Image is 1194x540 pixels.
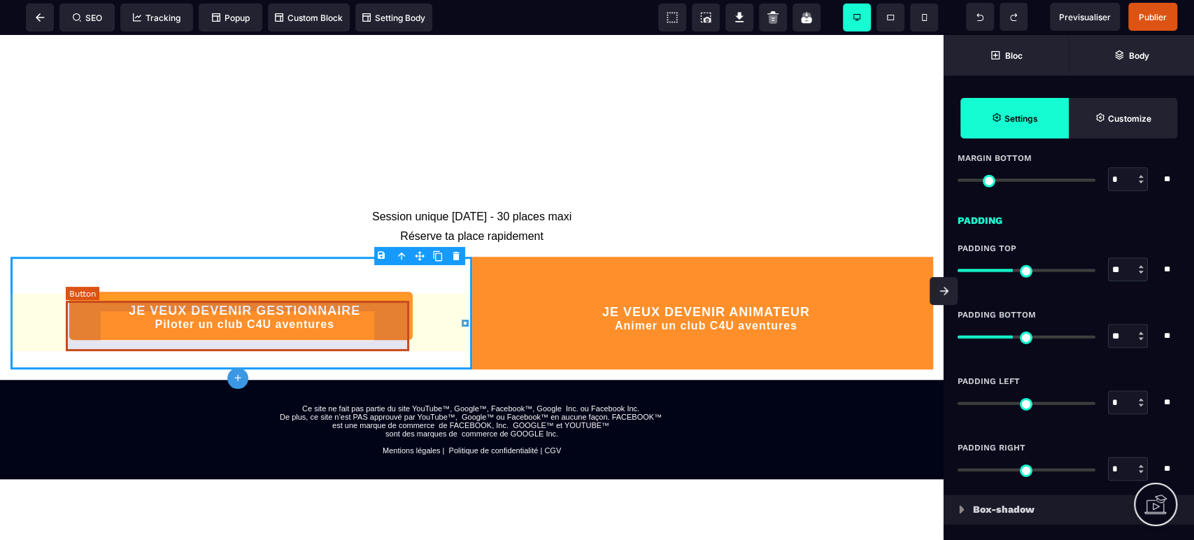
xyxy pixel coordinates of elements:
[1069,98,1177,138] span: Open Style Manager
[212,13,250,23] span: Popup
[531,258,874,306] button: JE VEUX DEVENIR ANIMATEURAnimer un club C4U aventures
[658,3,686,31] span: View components
[1004,113,1038,124] strong: Settings
[958,152,1032,164] span: Margin Bottom
[275,13,343,23] span: Custom Block
[133,13,180,23] span: Tracking
[973,501,1035,518] p: Box-shadow
[960,98,1069,138] span: Settings
[275,366,669,423] text: Ce site ne fait pas partie du site YouTube™, Google™, Facebook™, Google Inc. ou Facebook Inc. De ...
[1069,35,1194,76] span: Open Layer Manager
[959,505,965,513] img: loading
[1005,50,1023,61] strong: Bloc
[362,13,425,23] span: Setting Body
[944,205,1194,229] div: Padding
[1050,3,1120,31] span: Preview
[1129,50,1149,61] strong: Body
[1139,12,1167,22] span: Publier
[958,243,1016,254] span: Padding Top
[958,376,1020,387] span: Padding Left
[692,3,720,31] span: Screenshot
[69,257,413,305] button: JE VEUX DEVENIR GESTIONNAIREPiloter un club C4U aventures
[1059,12,1111,22] span: Previsualiser
[958,442,1025,453] span: Padding Right
[944,35,1069,76] span: Open Blocks
[73,13,102,23] span: SEO
[958,309,1036,320] span: Padding Bottom
[1108,113,1151,124] strong: Customize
